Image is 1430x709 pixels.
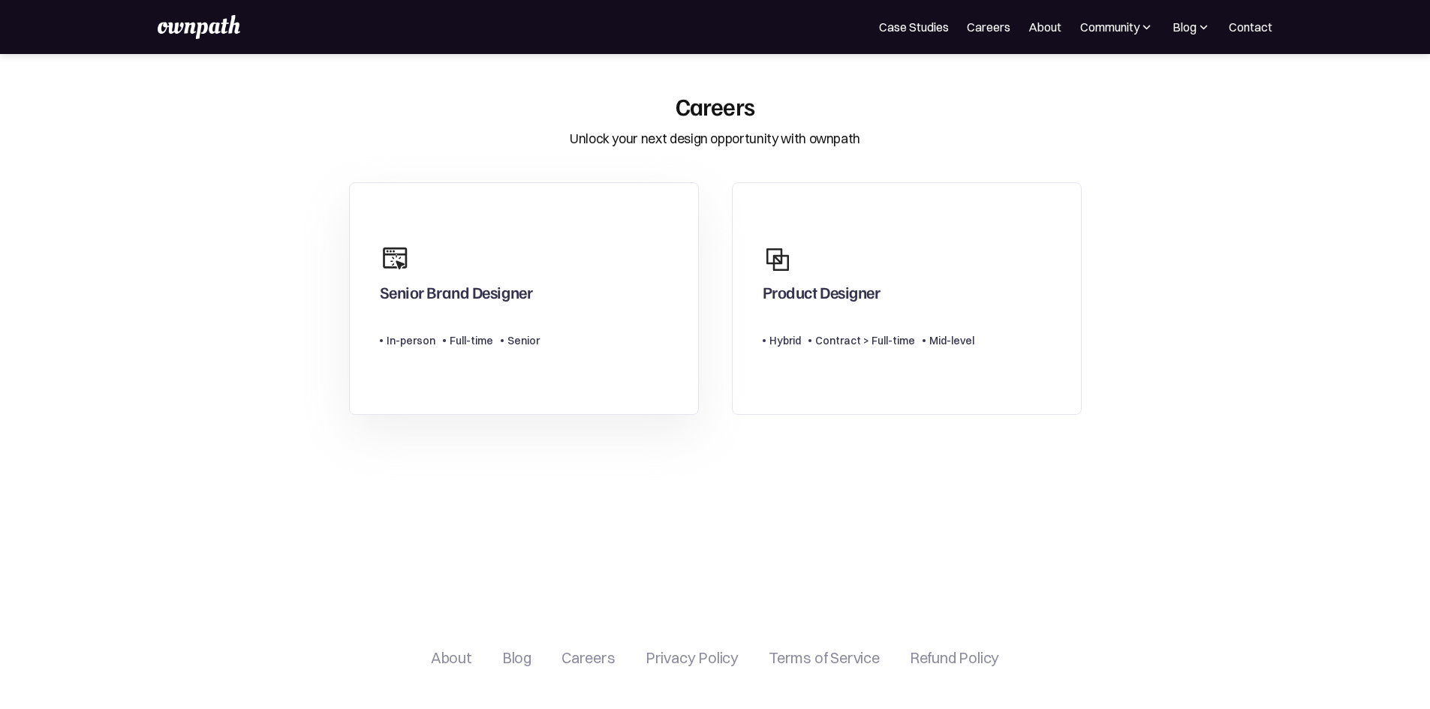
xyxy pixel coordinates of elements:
[967,18,1010,36] a: Careers
[1080,18,1139,36] div: Community
[387,332,435,350] div: In-person
[769,649,880,667] a: Terms of Service
[815,332,915,350] div: Contract > Full-time
[561,649,616,667] a: Careers
[1079,18,1154,36] div: Community
[929,332,974,350] div: Mid-level
[910,649,999,667] a: Refund Policy
[450,332,493,350] div: Full-time
[763,282,881,309] div: Product Designer
[1173,18,1197,36] div: Blog
[380,282,533,309] div: Senior Brand Designer
[676,92,755,120] div: Careers
[431,649,472,667] a: About
[570,129,860,149] div: Unlock your next design opportunity with ownpath
[507,332,540,350] div: Senior
[1229,18,1272,36] a: Contact
[732,182,1082,416] a: Product DesignerHybridContract > Full-timeMid-level
[879,18,949,36] a: Case Studies
[1172,18,1211,36] div: Blog
[502,649,531,667] a: Blog
[349,182,699,416] a: Senior Brand DesignerIn-personFull-timeSenior
[769,332,801,350] div: Hybrid
[646,649,739,667] a: Privacy Policy
[1028,18,1061,36] a: About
